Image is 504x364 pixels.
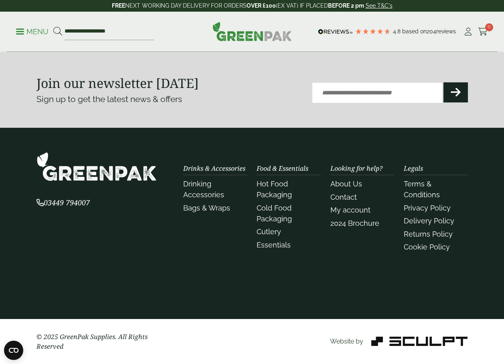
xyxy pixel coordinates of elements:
[404,180,440,199] a: Terms & Conditions
[183,204,230,212] a: Bags & Wraps
[478,28,488,36] i: Cart
[213,22,292,41] img: GreenPak Supplies
[436,28,456,35] span: reviews
[318,29,353,35] img: REVIEWS.io
[328,2,364,9] strong: BEFORE 2 pm
[36,198,90,207] span: 03449 794007
[330,180,362,188] a: About Us
[404,217,454,225] a: Delivery Policy
[330,219,379,227] a: 2024 Brochure
[427,28,436,35] span: 204
[16,27,49,37] p: Menu
[404,243,450,251] a: Cookie Policy
[183,180,224,199] a: Drinking Accessories
[402,28,427,35] span: Based on
[16,27,49,35] a: Menu
[366,2,393,9] a: See T&C's
[36,332,174,351] p: © 2025 GreenPak Supplies. All Rights Reserved
[404,204,451,212] a: Privacy Policy
[36,93,231,106] p: Sign up to get the latest news & offers
[36,74,199,92] strong: Join our newsletter [DATE]
[247,2,276,9] strong: OVER £100
[463,28,473,36] i: My Account
[404,230,453,238] a: Returns Policy
[257,204,292,223] a: Cold Food Packaging
[478,26,488,38] a: 0
[371,337,468,346] img: Sculpt
[257,227,281,236] a: Cutlery
[257,241,291,249] a: Essentials
[257,180,292,199] a: Hot Food Packaging
[330,206,370,214] a: My account
[330,193,357,201] a: Contact
[4,341,23,360] button: Open CMP widget
[36,152,157,181] img: GreenPak Supplies
[485,23,493,31] span: 0
[355,28,391,35] div: 4.79 Stars
[36,199,90,207] a: 03449 794007
[393,28,402,35] span: 4.8
[330,337,363,345] span: Website by
[112,2,125,9] strong: FREE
